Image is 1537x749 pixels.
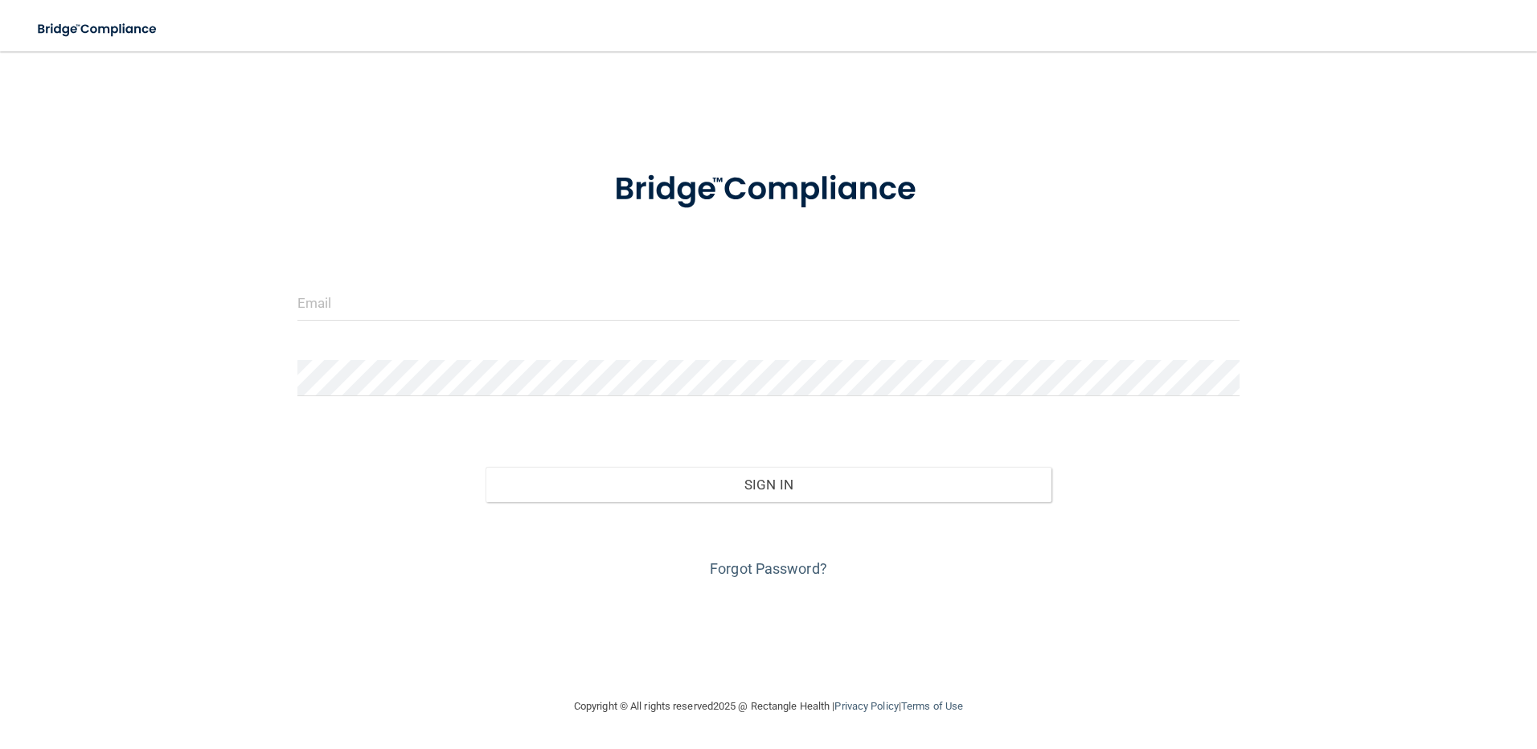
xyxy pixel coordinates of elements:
[834,700,898,712] a: Privacy Policy
[297,284,1240,321] input: Email
[475,681,1062,732] div: Copyright © All rights reserved 2025 @ Rectangle Health | |
[581,148,956,231] img: bridge_compliance_login_screen.278c3ca4.svg
[486,467,1051,502] button: Sign In
[710,560,827,577] a: Forgot Password?
[901,700,963,712] a: Terms of Use
[24,13,172,46] img: bridge_compliance_login_screen.278c3ca4.svg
